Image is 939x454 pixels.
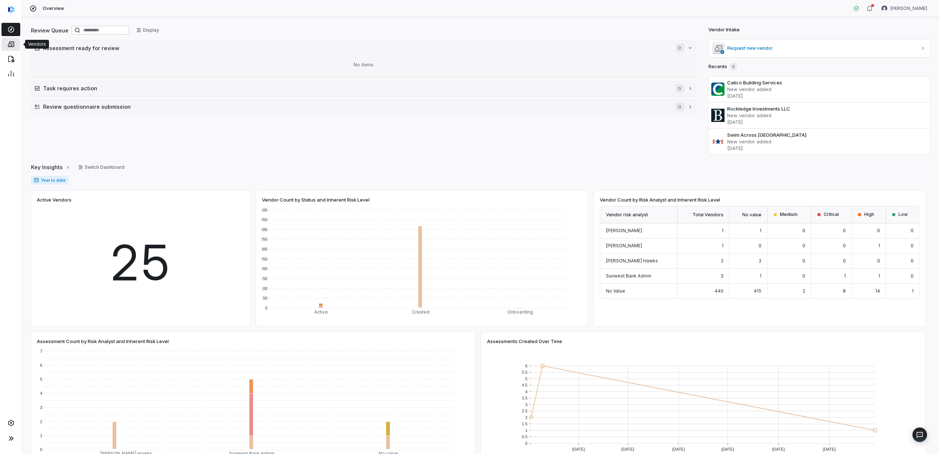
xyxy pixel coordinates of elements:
[261,217,267,222] text: 450
[525,364,528,368] text: 6
[878,243,880,248] span: 1
[522,422,528,426] text: 1.5
[600,196,720,203] span: Vendor Count by Risk Analyst and Inherent Risk Level
[728,112,927,119] p: New vendor added
[721,447,734,451] text: [DATE]
[844,273,846,279] span: 1
[109,227,172,300] span: 25
[864,212,874,217] span: High
[772,447,785,451] text: [DATE]
[728,79,927,86] h3: Calico Building Services
[606,288,625,294] span: No Value
[43,103,668,111] h2: Review questionnaire submission
[606,243,642,248] span: [PERSON_NAME]
[525,415,528,420] text: 2
[730,206,768,223] div: No value
[29,160,73,175] button: Key Insights
[843,243,846,248] span: 0
[132,25,164,36] button: Display
[676,84,684,93] span: 0
[34,178,39,183] svg: Date range for report
[261,257,267,261] text: 250
[265,306,267,310] text: 0
[606,258,658,263] span: [PERSON_NAME] Hawks
[261,208,267,212] text: 500
[261,237,267,241] text: 350
[803,288,805,294] span: 2
[728,132,927,138] h3: Swim Across [GEOGRAPHIC_DATA]
[31,41,696,55] button: Assessment ready for review0
[525,402,528,407] text: 3
[760,273,761,279] span: 1
[525,441,528,446] text: 0
[43,6,64,11] span: Overview
[708,128,930,154] a: Swim Across [GEOGRAPHIC_DATA]New vendor added[DATE]
[31,99,696,114] button: Review questionnaire submission0
[911,273,914,279] span: 0
[522,370,528,375] text: 5.5
[8,6,15,13] img: svg%3e
[802,273,805,279] span: 0
[40,405,42,410] text: 3
[759,258,761,263] span: 2
[31,176,69,185] span: Year to date
[708,39,930,57] a: Request new vendor
[728,92,927,99] p: [DATE]
[708,63,737,70] h2: Recents
[28,41,46,47] div: Vendors
[261,286,267,291] text: 100
[43,44,668,52] h2: Assessment ready for review
[754,288,761,294] span: 415
[715,288,723,294] span: 440
[263,296,267,300] text: 50
[606,228,642,233] span: [PERSON_NAME]
[802,243,805,248] span: 0
[262,196,369,203] span: Vendor Count by Status and Inherent Risk Level
[911,258,914,263] span: 0
[606,273,651,279] span: Sunwest Bank Admin
[728,86,927,92] p: New vendor added
[261,247,267,251] text: 300
[802,258,805,263] span: 0
[37,196,71,203] span: Active Vendors
[911,243,914,248] span: 0
[525,428,528,433] text: 1
[621,447,634,451] text: [DATE]
[525,377,528,381] text: 5
[676,102,684,111] span: 0
[728,45,918,51] span: Request new vendor
[678,206,730,223] div: Total Vendors
[722,228,723,233] span: 1
[882,6,887,11] img: Brian Anderson avatar
[843,228,846,233] span: 0
[525,390,528,394] text: 4
[261,266,267,271] text: 200
[728,145,927,151] p: [DATE]
[43,84,668,92] h2: Task requires action
[31,163,63,171] span: Key Insights
[823,447,836,451] text: [DATE]
[522,435,528,439] text: 0.5
[40,447,42,452] text: 0
[40,391,42,395] text: 4
[728,105,927,112] h3: Rockledge Investments LLC
[875,288,880,294] span: 14
[40,349,42,353] text: 7
[522,383,528,388] text: 4.5
[600,206,678,223] div: Vendor risk analyst
[721,273,723,279] span: 3
[780,212,798,217] span: Medium
[911,228,914,233] span: 0
[40,433,42,438] text: 1
[877,3,932,14] button: Brian Anderson avatar[PERSON_NAME]
[760,228,761,233] span: 1
[728,138,927,145] p: New vendor added
[672,447,685,451] text: [DATE]
[708,102,930,128] a: Rockledge Investments LLCNew vendor added[DATE]
[843,258,846,263] span: 0
[31,160,71,175] a: Key Insights
[572,447,585,451] text: [DATE]
[728,119,927,125] p: [DATE]
[522,396,528,401] text: 3.5
[877,258,880,263] span: 0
